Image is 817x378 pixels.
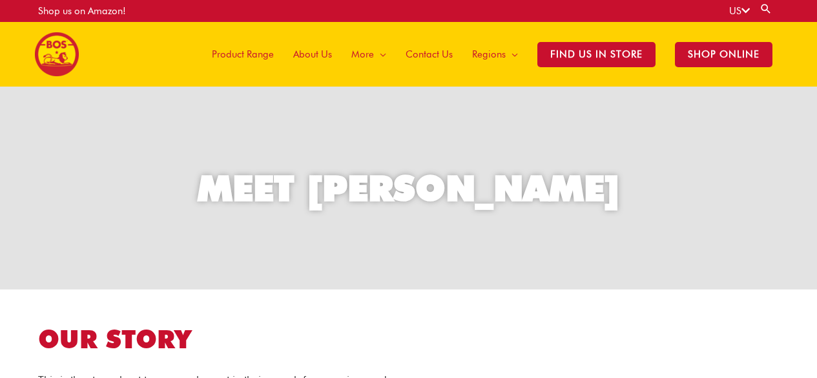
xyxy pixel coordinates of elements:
a: US [729,5,750,17]
img: BOS United States [35,32,79,76]
span: More [351,35,374,74]
a: Search button [760,3,772,15]
h1: OUR STORY [38,322,389,357]
a: Find Us in Store [528,22,665,87]
a: SHOP ONLINE [665,22,782,87]
a: Regions [462,22,528,87]
a: Contact Us [396,22,462,87]
div: MEET [PERSON_NAME] [198,171,620,206]
span: Contact Us [406,35,453,74]
a: More [342,22,396,87]
a: Product Range [202,22,284,87]
span: Find Us in Store [537,42,656,67]
span: About Us [293,35,332,74]
span: Product Range [212,35,274,74]
nav: Site Navigation [192,22,782,87]
a: About Us [284,22,342,87]
span: Regions [472,35,506,74]
span: SHOP ONLINE [675,42,772,67]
